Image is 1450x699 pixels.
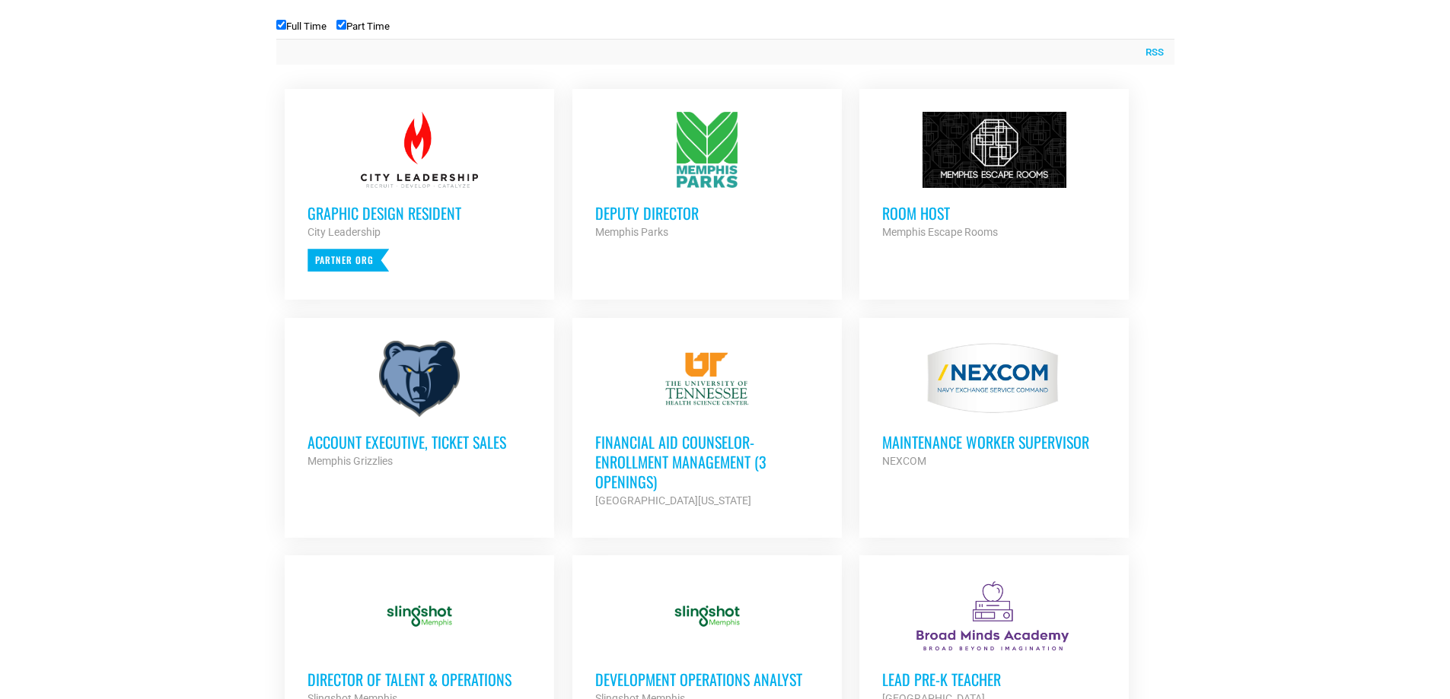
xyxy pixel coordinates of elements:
input: Full Time [276,20,286,30]
a: RSS [1138,45,1164,60]
h3: Lead Pre-K Teacher [882,669,1106,689]
h3: Deputy Director [595,203,819,223]
p: Partner Org [308,249,389,272]
a: Deputy Director Memphis Parks [572,89,842,264]
strong: City Leadership [308,226,381,238]
a: Account Executive, Ticket Sales Memphis Grizzlies [285,318,554,493]
a: Financial Aid Counselor-Enrollment Management (3 Openings) [GEOGRAPHIC_DATA][US_STATE] [572,318,842,532]
h3: MAINTENANCE WORKER SUPERVISOR [882,432,1106,452]
h3: Room Host [882,203,1106,223]
strong: Memphis Escape Rooms [882,226,998,238]
label: Full Time [276,21,327,32]
h3: Development Operations Analyst [595,669,819,689]
label: Part Time [336,21,390,32]
strong: [GEOGRAPHIC_DATA][US_STATE] [595,494,751,507]
strong: NEXCOM [882,455,926,467]
h3: Graphic Design Resident [308,203,531,223]
input: Part Time [336,20,346,30]
h3: Financial Aid Counselor-Enrollment Management (3 Openings) [595,432,819,491]
h3: Director of Talent & Operations [308,669,531,689]
a: MAINTENANCE WORKER SUPERVISOR NEXCOM [859,318,1129,493]
h3: Account Executive, Ticket Sales [308,432,531,452]
a: Graphic Design Resident City Leadership Partner Org [285,89,554,294]
a: Room Host Memphis Escape Rooms [859,89,1129,264]
strong: Memphis Parks [595,226,668,238]
strong: Memphis Grizzlies [308,455,393,467]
